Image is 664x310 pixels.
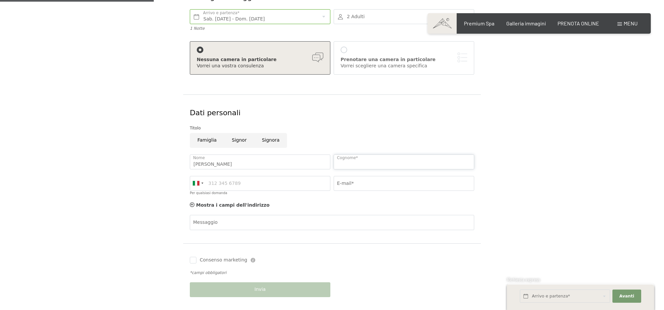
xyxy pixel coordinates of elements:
[341,63,467,69] div: Vorrei scegliere una camera specifica
[190,125,474,131] div: Titolo
[190,26,330,31] div: 1 Notte
[196,202,270,208] span: Mostra i campi dell'indirizzo
[190,176,205,190] div: Italy (Italia): +39
[619,293,634,299] span: Avanti
[190,108,474,118] div: Dati personali
[624,20,638,26] span: Menu
[197,63,323,69] div: Vorrei una vostra consulenza
[190,176,330,191] input: 312 345 6789
[506,20,546,26] a: Galleria immagini
[558,20,599,26] a: PRENOTA ONLINE
[507,277,540,282] span: Richiesta express
[197,56,323,63] div: Nessuna camera in particolare
[190,270,474,276] div: *campi obbligatori
[464,20,494,26] a: Premium Spa
[612,290,641,303] button: Avanti
[190,191,227,195] label: Per qualsiasi domanda
[200,257,247,263] span: Consenso marketing
[341,56,467,63] div: Prenotare una camera in particolare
